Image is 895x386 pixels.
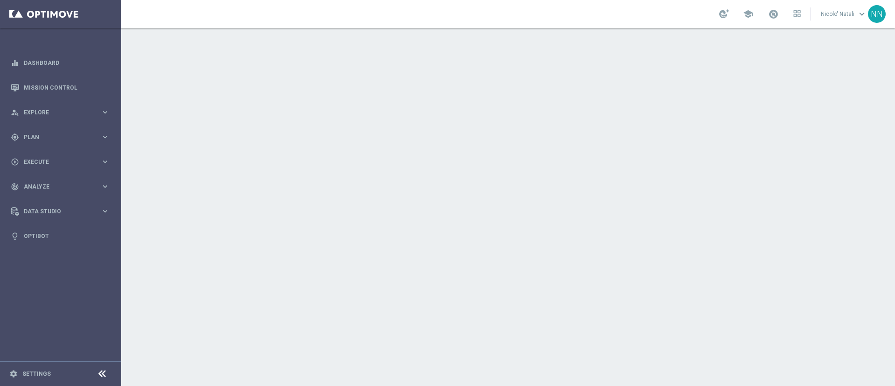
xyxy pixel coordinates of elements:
div: NN [868,5,886,23]
button: lightbulb Optibot [10,232,110,240]
i: keyboard_arrow_right [101,182,110,191]
button: play_circle_outline Execute keyboard_arrow_right [10,158,110,166]
div: Data Studio [11,207,101,216]
a: Dashboard [24,50,110,75]
i: track_changes [11,182,19,191]
i: keyboard_arrow_right [101,207,110,216]
button: person_search Explore keyboard_arrow_right [10,109,110,116]
i: gps_fixed [11,133,19,141]
a: Mission Control [24,75,110,100]
div: Optibot [11,224,110,248]
span: Execute [24,159,101,165]
button: Data Studio keyboard_arrow_right [10,208,110,215]
div: Plan [11,133,101,141]
button: Mission Control [10,84,110,91]
span: school [743,9,753,19]
div: Mission Control [11,75,110,100]
div: Execute [11,158,101,166]
i: equalizer [11,59,19,67]
a: Settings [22,371,51,377]
div: Explore [11,108,101,117]
i: settings [9,370,18,378]
div: Dashboard [11,50,110,75]
button: equalizer Dashboard [10,59,110,67]
button: gps_fixed Plan keyboard_arrow_right [10,133,110,141]
span: Explore [24,110,101,115]
div: Analyze [11,182,101,191]
i: person_search [11,108,19,117]
i: lightbulb [11,232,19,240]
a: Nicolo' Natalikeyboard_arrow_down [820,7,868,21]
a: Optibot [24,224,110,248]
i: keyboard_arrow_right [101,133,110,141]
i: keyboard_arrow_right [101,157,110,166]
button: track_changes Analyze keyboard_arrow_right [10,183,110,190]
span: Data Studio [24,209,101,214]
span: Plan [24,134,101,140]
span: keyboard_arrow_down [857,9,867,19]
i: play_circle_outline [11,158,19,166]
i: keyboard_arrow_right [101,108,110,117]
span: Analyze [24,184,101,189]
